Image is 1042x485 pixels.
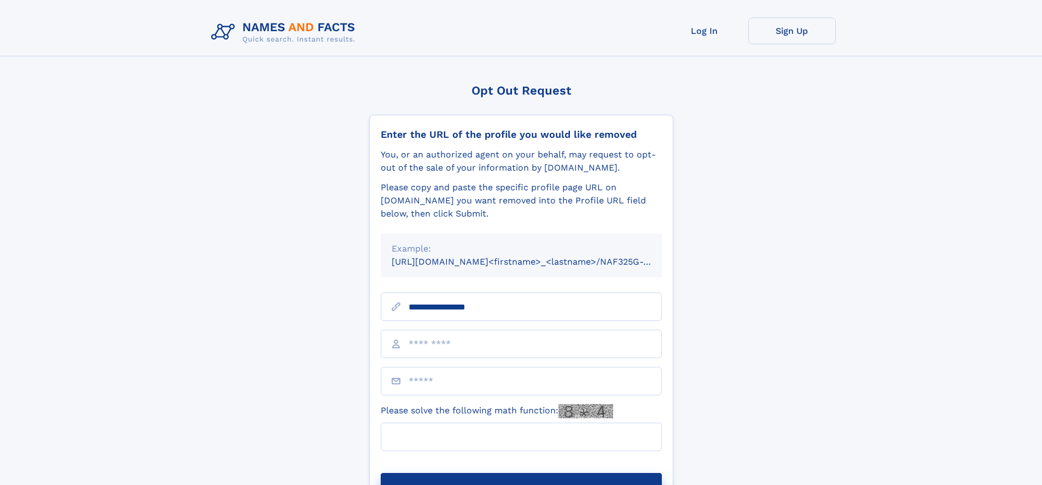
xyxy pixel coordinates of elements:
img: Logo Names and Facts [207,17,364,47]
div: Please copy and paste the specific profile page URL on [DOMAIN_NAME] you want removed into the Pr... [381,181,662,220]
a: Sign Up [748,17,836,44]
div: Enter the URL of the profile you would like removed [381,128,662,141]
div: Opt Out Request [369,84,673,97]
div: You, or an authorized agent on your behalf, may request to opt-out of the sale of your informatio... [381,148,662,174]
a: Log In [661,17,748,44]
label: Please solve the following math function: [381,404,613,418]
small: [URL][DOMAIN_NAME]<firstname>_<lastname>/NAF325G-xxxxxxxx [392,256,683,267]
div: Example: [392,242,651,255]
